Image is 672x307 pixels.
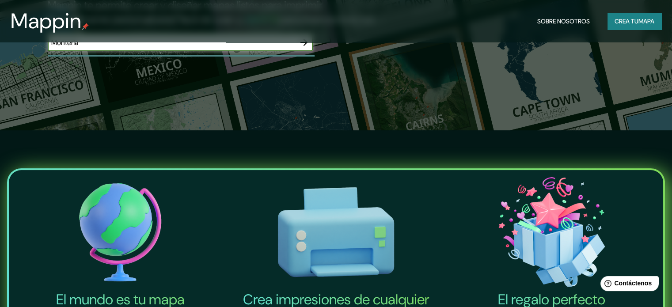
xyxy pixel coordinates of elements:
iframe: Lanzador de widgets de ayuda [593,273,662,297]
button: Crea tumapa [607,13,661,30]
img: El mundo es tu icono de mapa [14,174,226,291]
font: Sobre nosotros [537,17,590,25]
font: mapa [638,17,654,25]
img: Crea impresiones de cualquier tamaño-icono [230,174,442,291]
button: Sobre nosotros [534,13,593,30]
img: pin de mapeo [82,23,89,30]
img: El icono del regalo perfecto [446,174,658,291]
font: Mappin [11,7,82,35]
font: Crea tu [615,17,638,25]
input: Elige tu lugar favorito [48,38,295,48]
